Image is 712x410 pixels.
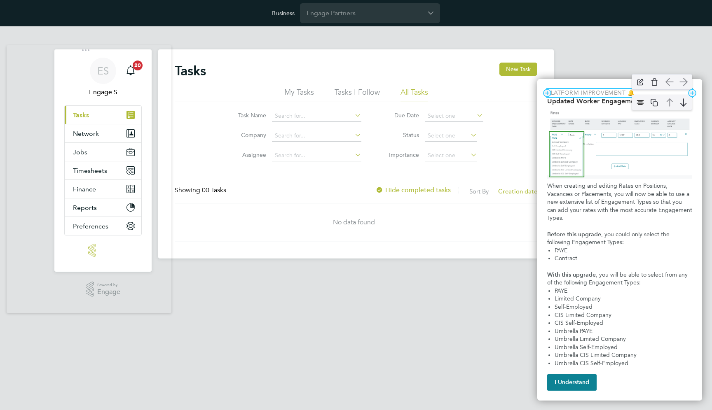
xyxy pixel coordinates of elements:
[663,76,676,88] img: arrow-left.svg
[634,76,646,88] img: edit-icon.svg
[677,96,690,109] img: arrow-down.svg
[547,374,597,391] button: I Understand
[555,343,692,352] li: Umbrella Self-Employed
[382,131,419,139] label: Status
[677,76,690,88] img: arrow-right.svg
[272,110,361,122] input: Search for...
[547,182,692,222] p: When creating and editing Rates on Positions, Vacancies or Placements, you will now be able to us...
[555,327,692,335] li: Umbrella PAYE
[229,151,266,158] label: Assignee
[375,186,451,194] label: Hide completed tasks
[272,130,361,142] input: Search for...
[229,131,266,139] label: Company
[335,87,380,102] li: Tasks I Follow
[547,97,692,105] h2: Updated Worker Engagement Type Options
[425,110,483,122] input: Select one
[175,218,533,227] div: No data found
[175,63,206,79] h2: Tasks
[648,76,660,88] img: delete-icon.svg
[648,96,660,109] img: copy-icon.svg
[547,271,689,287] span: , you will be able to select from any of the following Engagement Types:
[498,187,537,195] span: Creation date
[555,359,692,368] li: Umbrella CIS Self-Employed
[547,109,692,179] img: Updated Rates Table Design & Semantics
[382,112,419,119] label: Due Date
[202,186,226,194] span: 00 Tasks
[555,319,692,327] li: CIS Self-Employed
[555,351,692,359] li: Umbrella CIS Limited Company
[555,247,692,255] li: PAYE
[547,271,596,278] strong: With this upgrade
[555,303,692,311] li: Self-Employed
[634,96,646,109] img: align-center.svg
[425,130,477,142] input: Select one
[175,186,228,195] div: Showing
[425,150,477,161] input: Select one
[555,335,692,343] li: Umbrella Limited Company
[663,96,676,109] img: arrow-up.svg
[555,311,692,319] li: CIS Limited Company
[229,112,266,119] label: Task Name
[555,287,692,295] li: PAYE
[400,87,428,102] li: All Tasks
[537,79,702,401] div: Updated Worker Engagement Type Options
[469,187,489,195] label: Sort By
[547,231,671,246] span: , you could only select the following Engagement Types:
[555,295,692,303] li: Limited Company
[284,87,314,102] li: My Tasks
[555,254,692,263] li: Contract
[547,231,601,238] strong: Before this upgrade
[499,63,537,76] button: New Task
[272,150,361,161] input: Search for...
[382,151,419,158] label: Importance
